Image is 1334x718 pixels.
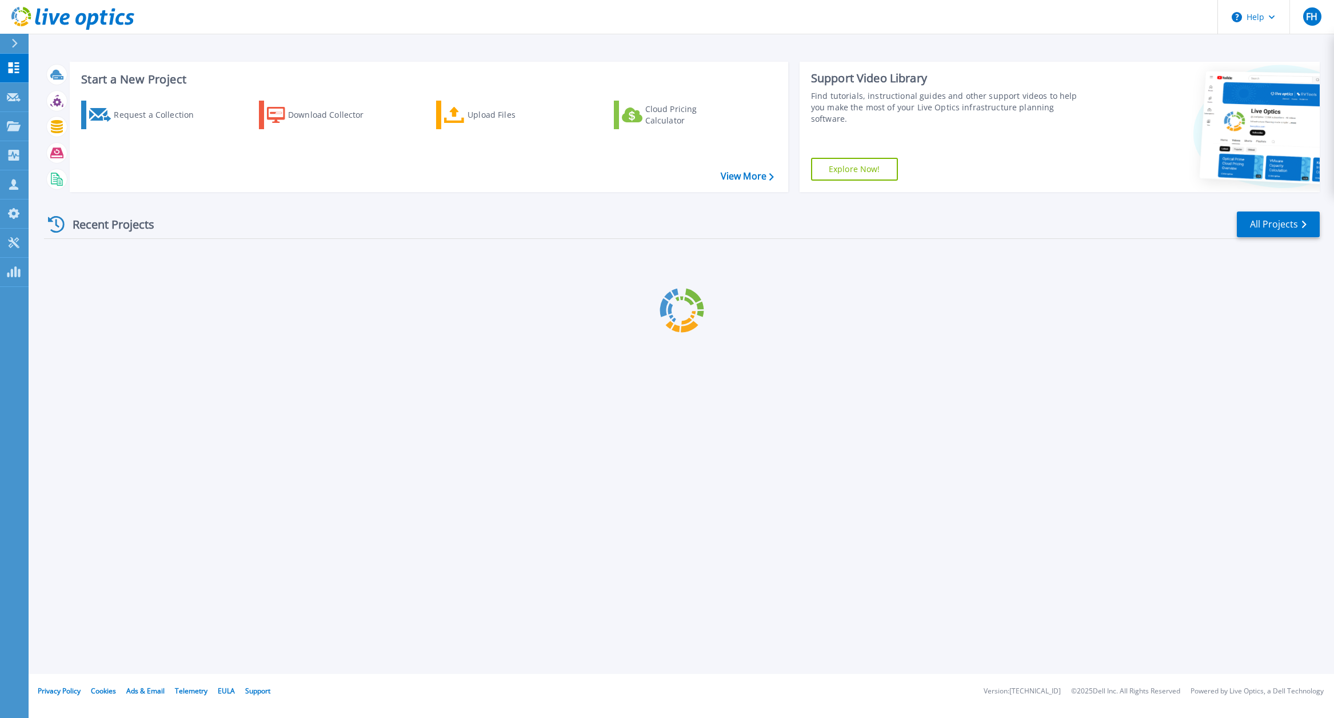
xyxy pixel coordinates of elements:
div: Find tutorials, instructional guides and other support videos to help you make the most of your L... [811,90,1079,125]
li: Version: [TECHNICAL_ID] [984,688,1061,695]
li: Powered by Live Optics, a Dell Technology [1191,688,1324,695]
a: Explore Now! [811,158,898,181]
div: Download Collector [288,103,380,126]
a: Privacy Policy [38,686,81,696]
li: © 2025 Dell Inc. All Rights Reserved [1071,688,1180,695]
a: Support [245,686,270,696]
a: Ads & Email [126,686,165,696]
a: EULA [218,686,235,696]
span: FH [1306,12,1317,21]
a: All Projects [1237,212,1320,237]
a: Cloud Pricing Calculator [614,101,741,129]
a: Cookies [91,686,116,696]
a: Telemetry [175,686,207,696]
div: Upload Files [468,103,559,126]
div: Request a Collection [114,103,205,126]
div: Support Video Library [811,71,1079,86]
a: Download Collector [259,101,386,129]
h3: Start a New Project [81,73,773,86]
a: Upload Files [436,101,564,129]
a: Request a Collection [81,101,209,129]
div: Cloud Pricing Calculator [645,103,737,126]
a: View More [721,171,774,182]
div: Recent Projects [44,210,170,238]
